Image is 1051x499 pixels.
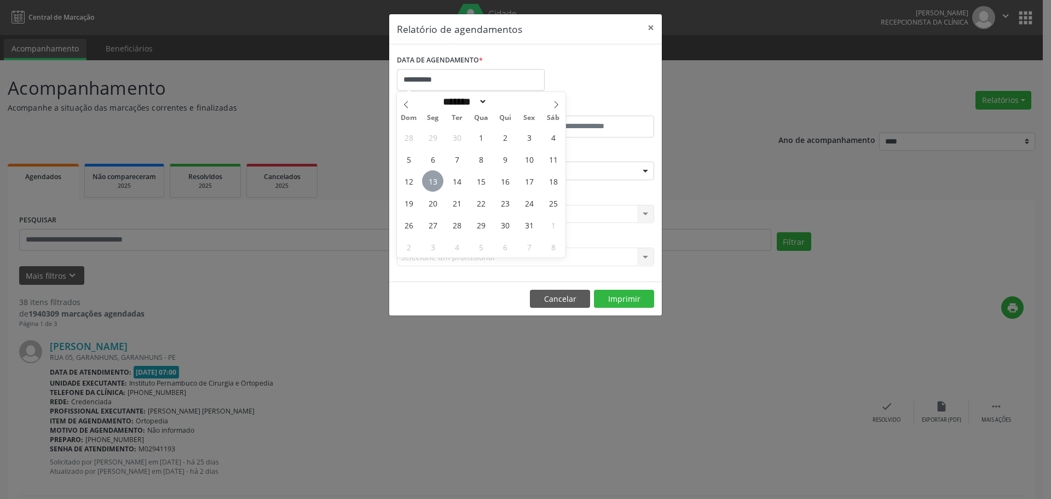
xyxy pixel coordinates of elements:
[487,96,523,107] input: Year
[446,127,467,148] span: Setembro 30, 2025
[640,14,662,41] button: Close
[542,170,564,192] span: Outubro 18, 2025
[530,290,590,308] button: Cancelar
[422,148,443,170] span: Outubro 6, 2025
[397,22,522,36] h5: Relatório de agendamentos
[470,236,492,257] span: Novembro 5, 2025
[518,148,540,170] span: Outubro 10, 2025
[470,148,492,170] span: Outubro 8, 2025
[494,236,516,257] span: Novembro 6, 2025
[542,192,564,214] span: Outubro 25, 2025
[518,170,540,192] span: Outubro 17, 2025
[470,192,492,214] span: Outubro 22, 2025
[494,192,516,214] span: Outubro 23, 2025
[517,114,541,122] span: Sex
[528,99,654,116] label: ATÉ
[422,214,443,236] span: Outubro 27, 2025
[494,170,516,192] span: Outubro 16, 2025
[542,214,564,236] span: Novembro 1, 2025
[422,236,443,257] span: Novembro 3, 2025
[518,214,540,236] span: Outubro 31, 2025
[398,148,419,170] span: Outubro 5, 2025
[446,192,467,214] span: Outubro 21, 2025
[541,114,565,122] span: Sáb
[422,170,443,192] span: Outubro 13, 2025
[421,114,445,122] span: Seg
[398,214,419,236] span: Outubro 26, 2025
[397,52,483,69] label: DATA DE AGENDAMENTO
[494,127,516,148] span: Outubro 2, 2025
[398,236,419,257] span: Novembro 2, 2025
[493,114,517,122] span: Qui
[398,127,419,148] span: Setembro 28, 2025
[518,127,540,148] span: Outubro 3, 2025
[470,170,492,192] span: Outubro 15, 2025
[469,114,493,122] span: Qua
[542,236,564,257] span: Novembro 8, 2025
[542,127,564,148] span: Outubro 4, 2025
[398,192,419,214] span: Outubro 19, 2025
[518,236,540,257] span: Novembro 7, 2025
[470,127,492,148] span: Outubro 1, 2025
[446,170,467,192] span: Outubro 14, 2025
[518,192,540,214] span: Outubro 24, 2025
[422,127,443,148] span: Setembro 29, 2025
[446,148,467,170] span: Outubro 7, 2025
[470,214,492,236] span: Outubro 29, 2025
[439,96,487,107] select: Month
[446,214,467,236] span: Outubro 28, 2025
[446,236,467,257] span: Novembro 4, 2025
[422,192,443,214] span: Outubro 20, 2025
[494,214,516,236] span: Outubro 30, 2025
[494,148,516,170] span: Outubro 9, 2025
[397,114,421,122] span: Dom
[445,114,469,122] span: Ter
[594,290,654,308] button: Imprimir
[398,170,419,192] span: Outubro 12, 2025
[542,148,564,170] span: Outubro 11, 2025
